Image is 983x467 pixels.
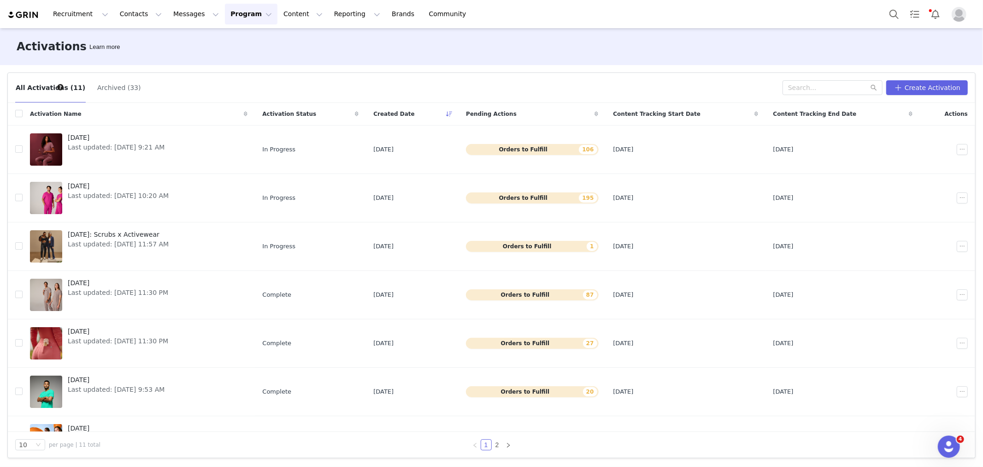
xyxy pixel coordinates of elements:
[938,436,960,458] iframe: Intercom live chat
[68,336,168,346] span: Last updated: [DATE] 11:30 PM
[613,145,634,154] span: [DATE]
[957,436,964,443] span: 4
[68,133,165,143] span: [DATE]
[262,242,295,251] span: In Progress
[68,375,165,385] span: [DATE]
[920,104,975,124] div: Actions
[466,110,517,118] span: Pending Actions
[613,110,701,118] span: Content Tracking Start Date
[472,443,478,448] i: icon: left
[373,387,394,396] span: [DATE]
[68,191,169,201] span: Last updated: [DATE] 10:20 AM
[884,4,904,24] button: Search
[466,192,598,204] button: Orders to Fulfill195
[613,193,634,203] span: [DATE]
[373,110,415,118] span: Created Date
[278,4,328,24] button: Content
[466,386,598,397] button: Orders to Fulfill20
[613,290,634,299] span: [DATE]
[262,339,291,348] span: Complete
[262,110,316,118] span: Activation Status
[19,440,27,450] div: 10
[773,145,794,154] span: [DATE]
[7,11,40,19] img: grin logo
[466,289,598,300] button: Orders to Fulfill87
[506,443,511,448] i: icon: right
[262,387,291,396] span: Complete
[424,4,476,24] a: Community
[886,80,968,95] button: Create Activation
[492,440,502,450] a: 2
[30,325,247,362] a: [DATE]Last updated: [DATE] 11:30 PM
[15,80,86,95] button: All Activations (11)
[373,193,394,203] span: [DATE]
[68,239,169,249] span: Last updated: [DATE] 11:57 AM
[373,339,394,348] span: [DATE]
[783,80,883,95] input: Search...
[262,145,295,154] span: In Progress
[225,4,277,24] button: Program
[773,193,794,203] span: [DATE]
[30,131,247,168] a: [DATE]Last updated: [DATE] 9:21 AM
[373,290,394,299] span: [DATE]
[373,145,394,154] span: [DATE]
[952,7,966,22] img: placeholder-profile.jpg
[30,276,247,313] a: [DATE]Last updated: [DATE] 11:30 PM
[946,7,976,22] button: Profile
[168,4,224,24] button: Messages
[97,80,141,95] button: Archived (33)
[466,241,598,252] button: Orders to Fulfill1
[481,439,492,450] li: 1
[386,4,423,24] a: Brands
[503,439,514,450] li: Next Page
[17,38,87,55] h3: Activations
[481,440,491,450] a: 1
[470,439,481,450] li: Previous Page
[68,385,165,395] span: Last updated: [DATE] 9:53 AM
[49,441,100,449] span: per page | 11 total
[466,144,598,155] button: Orders to Fulfill106
[68,288,168,298] span: Last updated: [DATE] 11:30 PM
[30,422,247,459] a: [DATE]Last updated: [DATE] 9:56 AM
[773,387,794,396] span: [DATE]
[871,84,877,91] i: icon: search
[30,373,247,410] a: [DATE]Last updated: [DATE] 9:53 AM
[613,387,634,396] span: [DATE]
[68,327,168,336] span: [DATE]
[329,4,386,24] button: Reporting
[30,110,82,118] span: Activation Name
[613,242,634,251] span: [DATE]
[773,290,794,299] span: [DATE]
[925,4,946,24] button: Notifications
[56,83,65,91] div: Tooltip anchor
[68,181,169,191] span: [DATE]
[773,242,794,251] span: [DATE]
[773,110,857,118] span: Content Tracking End Date
[68,230,169,239] span: [DATE]: Scrubs x Activewear
[88,42,122,52] div: Tooltip anchor
[114,4,167,24] button: Contacts
[30,228,247,265] a: [DATE]: Scrubs x ActivewearLast updated: [DATE] 11:57 AM
[35,442,41,449] i: icon: down
[466,338,598,349] button: Orders to Fulfill27
[262,290,291,299] span: Complete
[905,4,925,24] a: Tasks
[68,424,165,433] span: [DATE]
[492,439,503,450] li: 2
[262,193,295,203] span: In Progress
[773,339,794,348] span: [DATE]
[373,242,394,251] span: [DATE]
[30,180,247,216] a: [DATE]Last updated: [DATE] 10:20 AM
[47,4,114,24] button: Recruitment
[68,143,165,152] span: Last updated: [DATE] 9:21 AM
[68,278,168,288] span: [DATE]
[613,339,634,348] span: [DATE]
